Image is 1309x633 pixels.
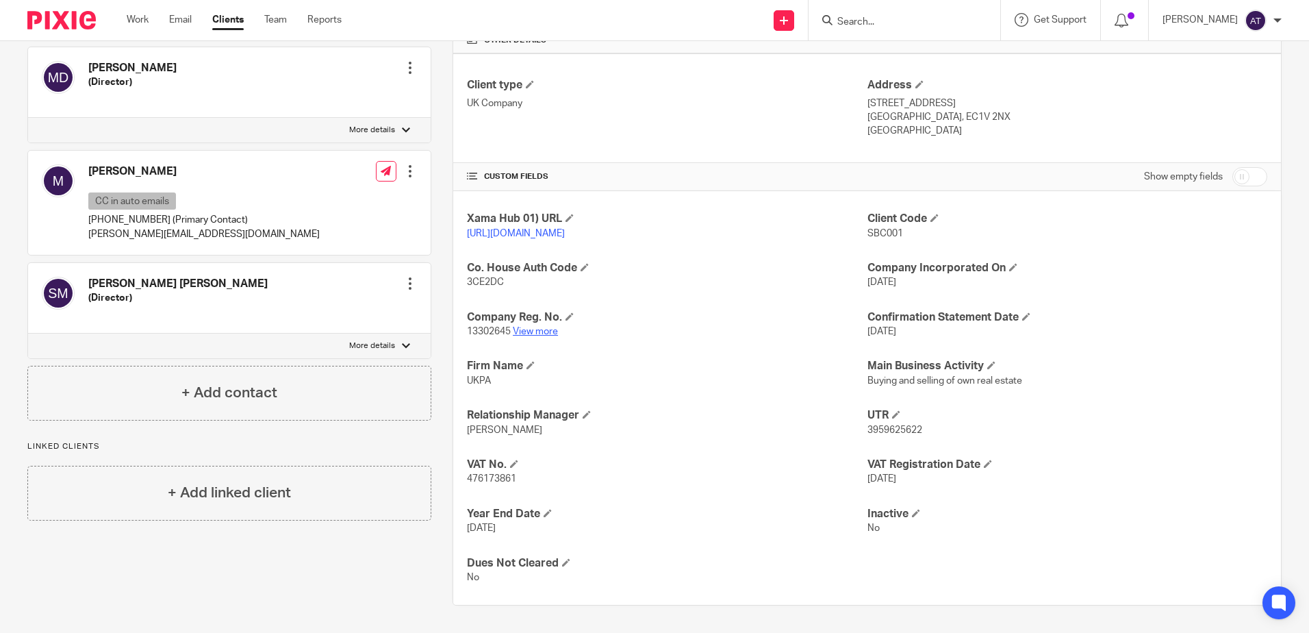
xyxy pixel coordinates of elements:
h4: Client Code [867,212,1267,226]
a: Clients [212,13,244,27]
p: More details [349,340,395,351]
span: 13302645 [467,327,511,336]
h4: CUSTOM FIELDS [467,171,867,182]
h4: VAT Registration Date [867,458,1267,472]
a: Reports [307,13,342,27]
h4: Co. House Auth Code [467,261,867,275]
p: More details [349,125,395,136]
a: View more [513,327,558,336]
h4: Address [867,78,1267,92]
img: svg%3E [1245,10,1267,32]
h4: Relationship Manager [467,408,867,423]
p: [GEOGRAPHIC_DATA] [867,124,1267,138]
img: svg%3E [42,277,75,310]
a: [URL][DOMAIN_NAME] [467,229,565,238]
span: [DATE] [467,523,496,533]
img: svg%3E [42,61,75,94]
span: [DATE] [867,327,896,336]
a: Work [127,13,149,27]
h4: UTR [867,408,1267,423]
a: Email [169,13,192,27]
span: [DATE] [867,474,896,484]
h4: [PERSON_NAME] [PERSON_NAME] [88,277,268,291]
span: No [867,523,880,533]
h4: Year End Date [467,507,867,521]
h4: Company Incorporated On [867,261,1267,275]
h4: Confirmation Statement Date [867,310,1267,325]
h4: Inactive [867,507,1267,521]
p: [PERSON_NAME] [1162,13,1238,27]
span: 476173861 [467,474,516,484]
span: Buying and selling of own real estate [867,376,1022,386]
p: [STREET_ADDRESS] [867,97,1267,110]
span: Get Support [1034,15,1086,25]
h4: Main Business Activity [867,359,1267,373]
p: Linked clients [27,441,431,452]
span: [DATE] [867,277,896,287]
p: UK Company [467,97,867,110]
h4: Client type [467,78,867,92]
span: [PERSON_NAME] [467,425,542,435]
span: 3959625622 [867,425,922,435]
span: 3CE2DC [467,277,504,287]
span: SBC001 [867,229,903,238]
h5: (Director) [88,75,177,89]
span: No [467,573,479,582]
h4: [PERSON_NAME] [88,164,320,179]
h4: + Add contact [181,382,277,404]
h4: [PERSON_NAME] [88,61,177,75]
h4: Xama Hub 01) URL [467,212,867,226]
p: CC in auto emails [88,193,176,210]
h4: + Add linked client [168,482,291,504]
h4: Dues Not Cleared [467,556,867,571]
input: Search [836,16,959,29]
a: Team [264,13,287,27]
p: [PERSON_NAME][EMAIL_ADDRESS][DOMAIN_NAME] [88,227,320,241]
img: Pixie [27,11,96,29]
p: [PHONE_NUMBER] (Primary Contact) [88,213,320,227]
h4: VAT No. [467,458,867,472]
h5: (Director) [88,291,268,305]
span: UKPA [467,376,491,386]
p: [GEOGRAPHIC_DATA], EC1V 2NX [867,110,1267,124]
h4: Company Reg. No. [467,310,867,325]
h4: Firm Name [467,359,867,373]
label: Show empty fields [1144,170,1223,184]
img: svg%3E [42,164,75,197]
